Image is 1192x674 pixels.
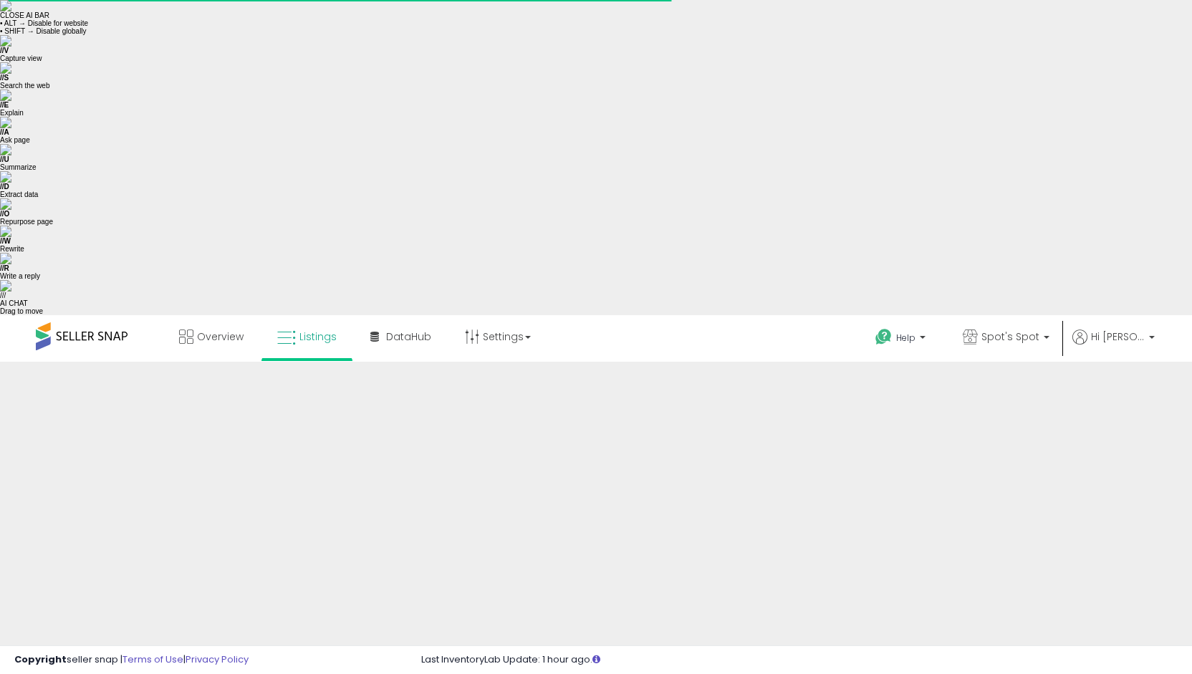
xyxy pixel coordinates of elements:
[386,329,431,344] span: DataHub
[864,317,940,362] a: Help
[592,655,600,664] i: Click here to read more about un-synced listings.
[14,653,249,667] div: seller snap | |
[1091,329,1145,344] span: Hi [PERSON_NAME]
[14,653,67,666] strong: Copyright
[454,315,542,358] a: Settings
[875,328,893,346] i: Get Help
[186,653,249,666] a: Privacy Policy
[360,315,442,358] a: DataHub
[266,315,347,358] a: Listings
[122,653,183,666] a: Terms of Use
[981,329,1039,344] span: Spot's Spot
[896,332,915,344] span: Help
[197,329,244,344] span: Overview
[1072,329,1155,362] a: Hi [PERSON_NAME]
[952,315,1060,362] a: Spot's Spot
[168,315,254,358] a: Overview
[299,329,337,344] span: Listings
[421,653,1178,667] div: Last InventoryLab Update: 1 hour ago.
